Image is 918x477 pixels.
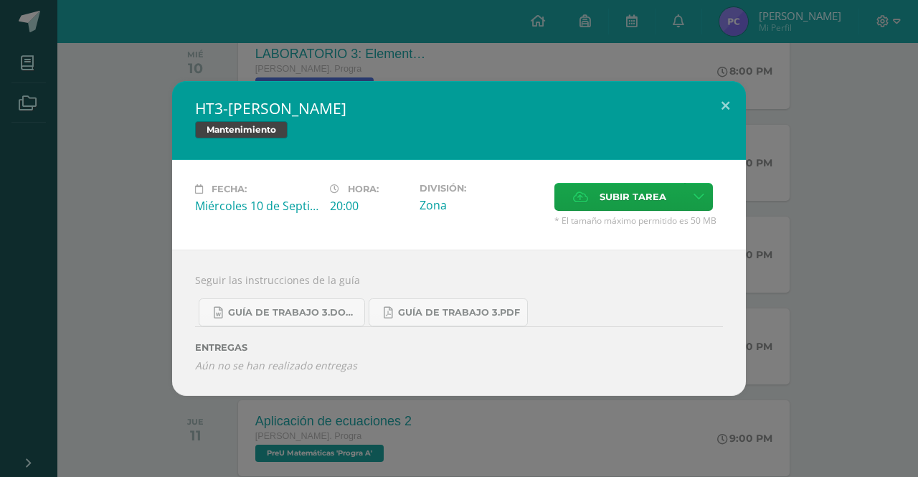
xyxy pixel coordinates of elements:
span: Mantenimiento [195,121,288,138]
div: Seguir las instrucciones de la guía [172,250,746,395]
span: Hora: [348,184,379,194]
div: Zona [420,197,543,213]
span: Guía de trabajo 3.docx [228,307,357,318]
span: Fecha: [212,184,247,194]
span: Guía de trabajo 3.pdf [398,307,520,318]
i: Aún no se han realizado entregas [195,359,723,372]
label: ENTREGAS [195,342,723,353]
a: Guía de trabajo 3.docx [199,298,365,326]
span: Subir tarea [600,184,666,210]
button: Close (Esc) [705,81,746,130]
a: Guía de trabajo 3.pdf [369,298,528,326]
span: * El tamaño máximo permitido es 50 MB [554,214,723,227]
div: 20:00 [330,198,408,214]
div: Miércoles 10 de Septiembre [195,198,318,214]
label: División: [420,183,543,194]
h2: HT3-[PERSON_NAME] [195,98,723,118]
